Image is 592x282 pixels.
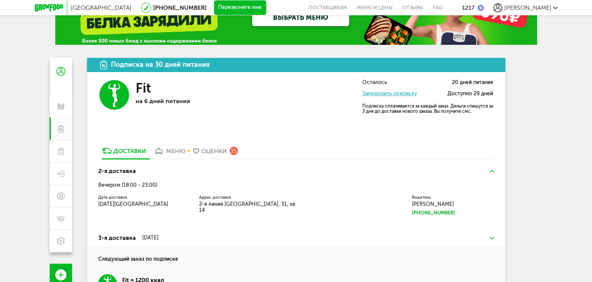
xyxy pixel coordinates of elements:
span: 2-я линия [GEOGRAPHIC_DATA], 31, кв. 14 [199,201,296,213]
img: arrow-down-green.fb8ae4f.svg [490,237,494,239]
div: [DATE] [142,235,158,241]
h3: Fit [136,80,151,96]
span: [PERSON_NAME] [412,201,454,207]
div: 2-я доставка [98,167,136,176]
p: на 6 дней питания [136,97,244,105]
span: [DATE][GEOGRAPHIC_DATA] [98,201,168,207]
img: icon.da23462.svg [100,61,108,69]
img: bonus_b.cdccf46.png [478,5,484,11]
a: [PHONE_NUMBER] [412,209,494,217]
div: 15 [230,147,238,155]
span: Доступно 29 дней [447,91,493,97]
label: Адрес доставки [199,196,300,199]
div: меню [166,148,186,155]
img: arrow-up-green.5eb5f82.svg [490,170,494,173]
a: меню [150,147,189,159]
label: Дата доставки [98,196,188,199]
p: Подписка оплачивается за каждый заказ. Деньги спишутся за 3 дня до доставки нового заказа. Вы пол... [362,103,493,114]
span: Осталось [362,80,387,86]
div: Подписка на 30 дней питания [111,61,210,68]
a: ВЫБРАТЬ МЕНЮ [252,9,349,26]
h4: Следующий заказ по подписке [98,246,494,263]
label: Водитель [412,196,494,199]
a: [PHONE_NUMBER] [153,4,207,11]
div: Доставки [114,148,146,155]
div: 1217 [462,4,475,11]
a: Доставки [98,147,150,159]
a: Заморозить подписку [362,90,417,97]
div: Оценки [201,148,227,155]
div: 3-я доставка [98,233,136,242]
div: Вечером (18:00 - 23:00) [98,182,494,188]
button: Перезвоните мне [214,0,266,15]
span: [PERSON_NAME] [504,4,551,11]
a: Оценки 15 [189,147,242,159]
span: 20 дней питания [452,80,493,86]
span: [GEOGRAPHIC_DATA] [71,4,131,11]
